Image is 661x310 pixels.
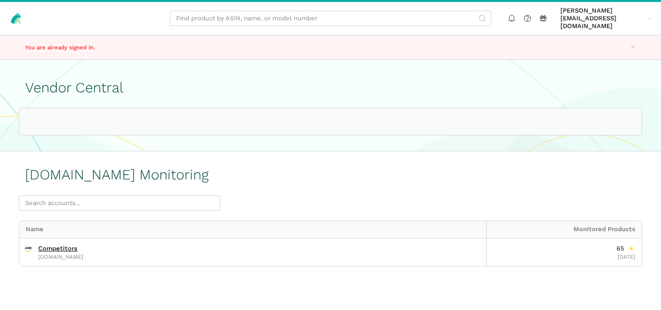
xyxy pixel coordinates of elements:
[19,221,486,238] div: Name
[25,167,209,183] h1: [DOMAIN_NAME] Monitoring
[170,11,491,27] input: Find product by ASIN, name, or model number
[557,5,655,32] a: [PERSON_NAME][EMAIL_ADDRESS][DOMAIN_NAME]
[38,254,83,260] span: [DOMAIN_NAME]
[486,221,642,238] div: Monitored Products
[25,80,636,96] h1: Vendor Central
[627,42,638,53] button: Close
[560,7,645,30] span: [PERSON_NAME][EMAIL_ADDRESS][DOMAIN_NAME]
[617,253,635,260] span: Last Updated
[25,44,245,52] p: You are already signed in.
[19,195,220,211] input: Search accounts...
[616,245,635,252] div: Monitored Products
[24,245,32,260] span: Amazon.com
[38,245,77,252] a: Competitors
